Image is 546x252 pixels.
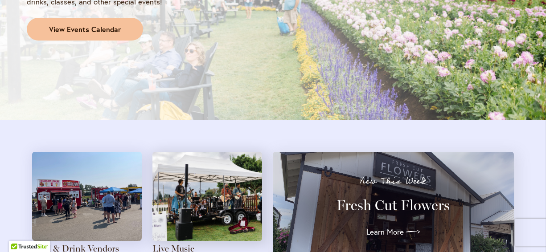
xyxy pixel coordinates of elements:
[289,177,498,186] p: New This Week
[32,152,142,241] img: Attendees gather around food trucks on a sunny day at the farm
[49,24,121,35] span: View Events Calendar
[289,196,498,214] h3: Fresh Cut Flowers
[152,152,262,241] img: A four-person band plays with a field of pink dahlias in the background
[27,18,143,41] a: View Events Calendar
